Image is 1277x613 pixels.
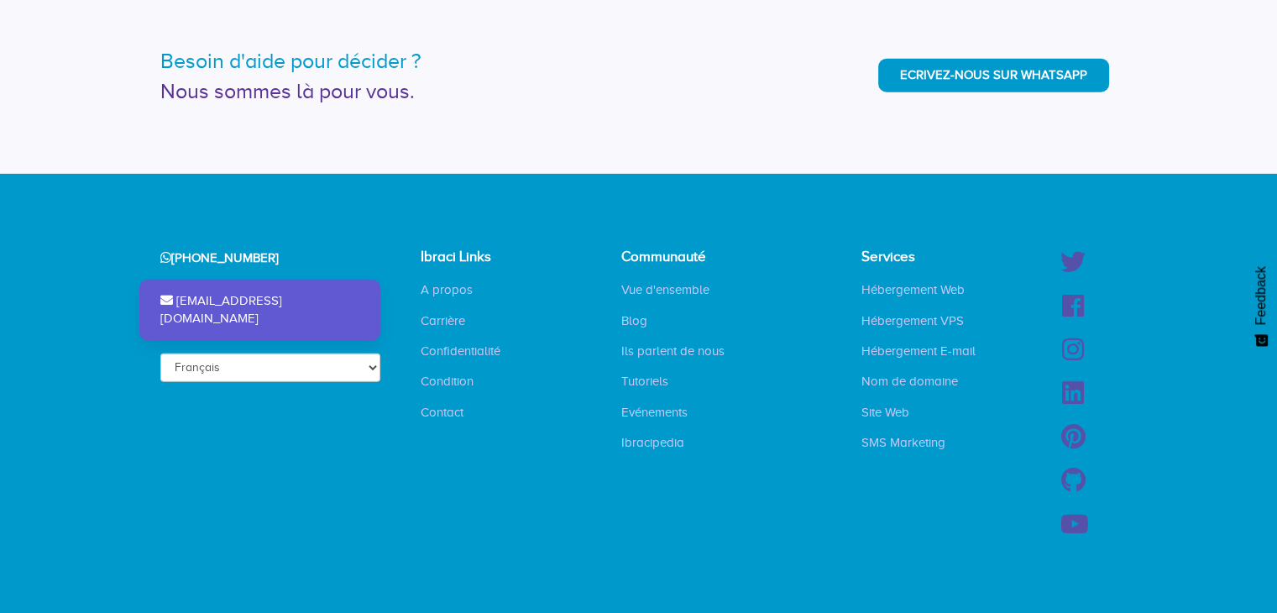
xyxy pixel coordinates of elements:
[849,404,922,421] a: Site Web
[878,59,1109,92] a: Ecrivez-nous sur WhatsApp
[160,50,421,72] example-component: Besoin d'aide pour décider ?
[609,281,722,298] a: Vue d'ensemble
[849,343,988,359] a: Hébergement E-mail
[408,312,478,329] a: Carrière
[849,281,977,298] a: Hébergement Web
[609,312,660,329] a: Blog
[609,404,700,421] a: Evénements
[849,373,971,390] a: Nom de domaine
[408,404,476,421] a: Contact
[1245,249,1277,364] button: Feedback - Afficher l’enquête
[139,280,381,341] div: [EMAIL_ADDRESS][DOMAIN_NAME]
[408,343,513,359] a: Confidentialité
[849,312,976,329] a: Hébergement VPS
[139,237,381,280] div: [PHONE_NUMBER]
[609,434,697,451] a: Ibracipedia
[1193,529,1257,593] iframe: Drift Widget Chat Controller
[408,373,486,390] a: Condition
[1253,266,1269,325] span: Feedback
[621,249,737,265] h4: Communauté
[408,281,485,298] a: A propos
[421,249,530,265] h4: Ibraci Links
[609,373,681,390] a: Tutoriels
[861,249,988,265] h4: Services
[160,76,626,107] div: Nous sommes là pour vous.
[849,434,958,451] a: SMS Marketing
[609,343,737,359] a: Ils parlent de nous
